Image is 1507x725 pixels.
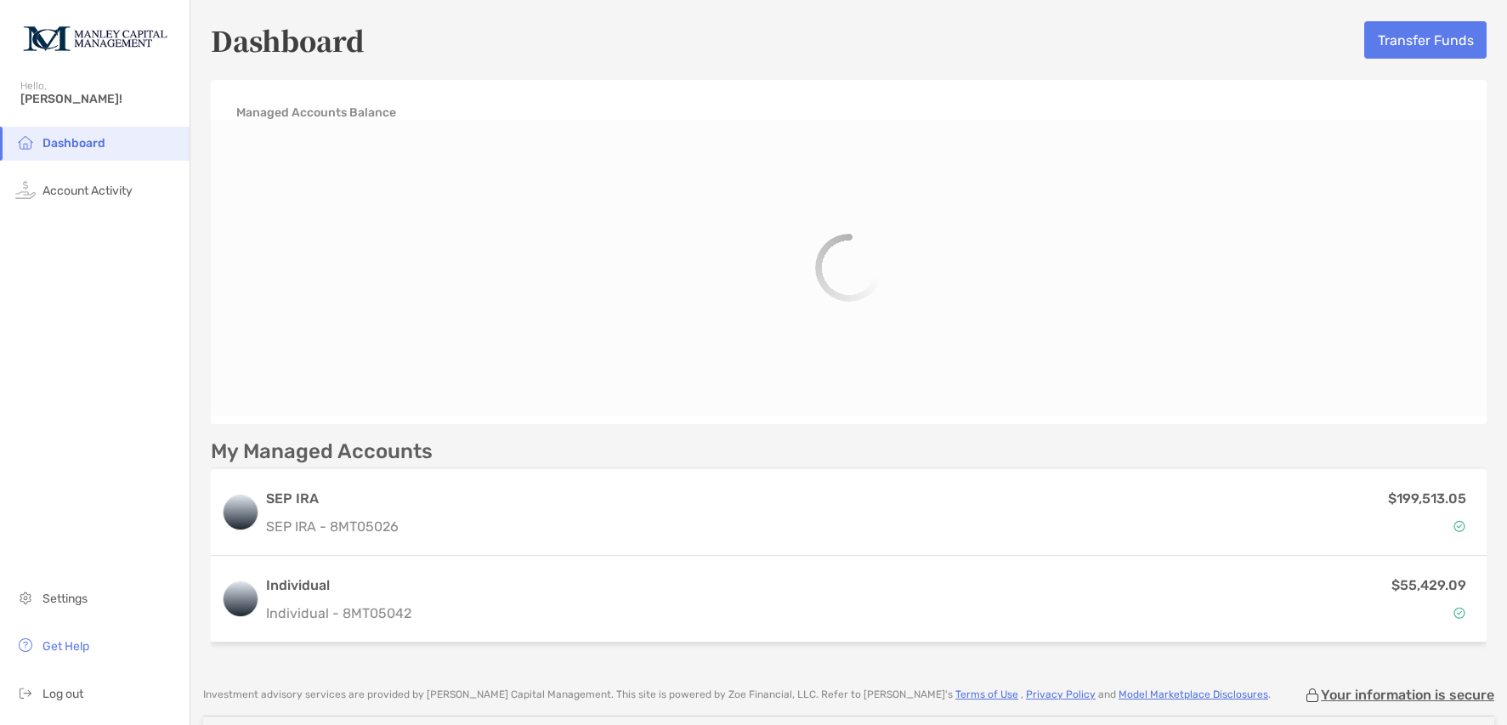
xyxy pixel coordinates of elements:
h3: Individual [266,575,411,596]
span: Get Help [42,639,89,654]
img: household icon [15,132,36,152]
span: Settings [42,592,88,606]
p: Individual - 8MT05042 [266,603,411,624]
img: logo account [224,582,258,616]
p: Investment advisory services are provided by [PERSON_NAME] Capital Management . This site is powe... [203,688,1271,701]
span: Account Activity [42,184,133,198]
p: $199,513.05 [1388,488,1466,509]
img: get-help icon [15,635,36,655]
h3: SEP IRA [266,489,399,509]
a: Terms of Use [955,688,1018,700]
span: Log out [42,687,83,701]
span: [PERSON_NAME]! [20,92,179,106]
p: Your information is secure [1321,687,1494,703]
h4: Managed Accounts Balance [236,105,396,120]
img: Account Status icon [1453,520,1465,532]
p: $55,429.09 [1391,575,1466,596]
img: Account Status icon [1453,607,1465,619]
img: Zoe Logo [20,7,169,68]
a: Privacy Policy [1026,688,1096,700]
h5: Dashboard [211,20,365,59]
span: Dashboard [42,136,105,150]
button: Transfer Funds [1364,21,1487,59]
p: SEP IRA - 8MT05026 [266,516,399,537]
img: settings icon [15,587,36,608]
img: logout icon [15,683,36,703]
img: activity icon [15,179,36,200]
img: logo account [224,496,258,530]
p: My Managed Accounts [211,441,433,462]
a: Model Marketplace Disclosures [1119,688,1268,700]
